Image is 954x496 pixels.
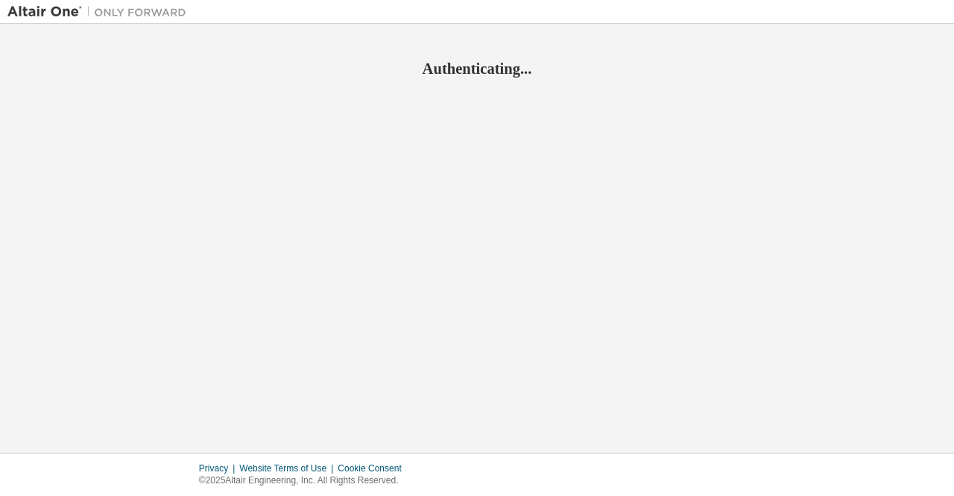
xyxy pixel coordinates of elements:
[7,59,947,78] h2: Authenticating...
[199,462,239,474] div: Privacy
[7,4,194,19] img: Altair One
[239,462,338,474] div: Website Terms of Use
[338,462,410,474] div: Cookie Consent
[199,474,411,487] p: © 2025 Altair Engineering, Inc. All Rights Reserved.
